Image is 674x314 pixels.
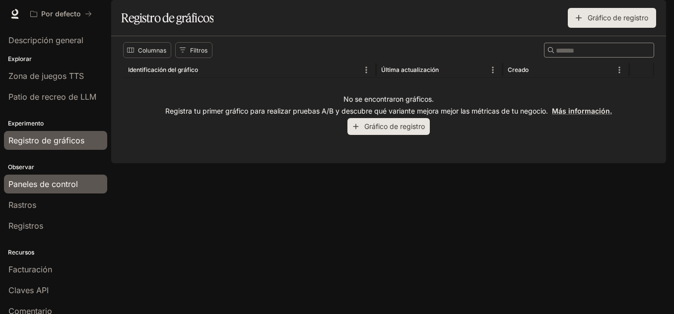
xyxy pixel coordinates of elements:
[364,122,425,130] font: Gráfico de registro
[588,13,648,22] font: Gráfico de registro
[347,118,430,134] button: Gráfico de registro
[359,63,374,77] button: Menú
[343,95,434,103] font: No se encontraron gráficos.
[41,9,81,18] font: Por defecto
[121,10,213,25] font: Registro de gráficos
[381,66,439,73] font: Última actualización
[530,63,544,77] button: Clasificar
[165,107,548,115] font: Registra tu primer gráfico para realizar pruebas A/B y descubre qué variante mejora mejor las mét...
[190,47,207,54] font: Filtros
[568,8,656,28] button: Gráfico de registro
[612,63,627,77] button: Menú
[440,63,455,77] button: Clasificar
[123,42,171,58] button: Seleccionar columnas
[128,66,198,73] font: Identificación del gráfico
[138,47,166,54] font: Columnas
[544,43,654,58] div: Buscar
[175,42,212,58] button: Mostrar filtros
[552,107,612,115] a: Más información.
[485,63,500,77] button: Menú
[199,63,214,77] button: Clasificar
[508,66,529,73] font: Creado
[26,4,96,24] button: Todos los espacios de trabajo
